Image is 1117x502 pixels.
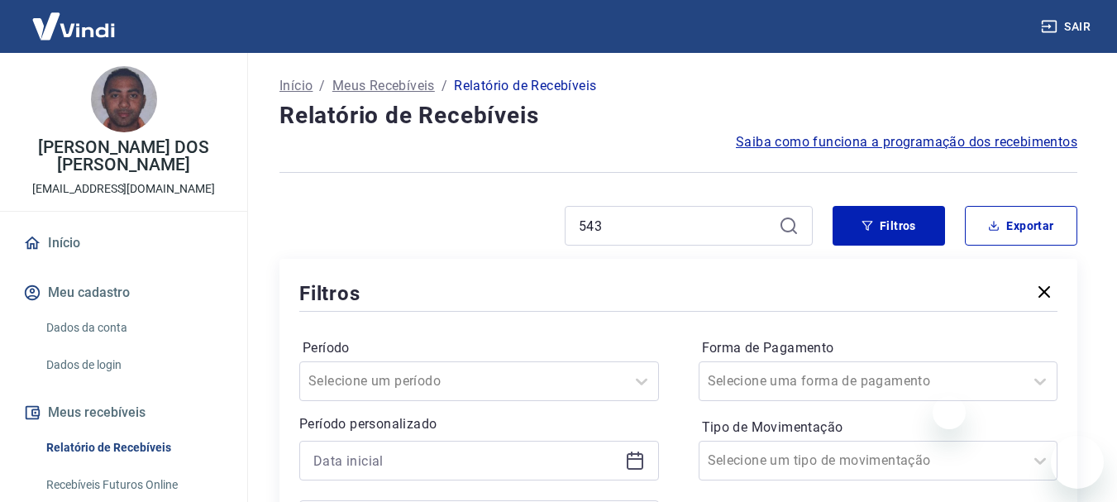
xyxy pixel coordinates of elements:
label: Tipo de Movimentação [702,418,1055,437]
p: Relatório de Recebíveis [454,76,596,96]
a: Dados de login [40,348,227,382]
input: Busque pelo número do pedido [579,213,772,238]
iframe: Botão para abrir a janela de mensagens [1051,436,1104,489]
label: Período [303,338,656,358]
button: Sair [1038,12,1097,42]
a: Início [279,76,313,96]
p: [PERSON_NAME] DOS [PERSON_NAME] [13,139,234,174]
h4: Relatório de Recebíveis [279,99,1077,132]
a: Início [20,225,227,261]
button: Filtros [833,206,945,246]
p: / [319,76,325,96]
button: Meus recebíveis [20,394,227,431]
h5: Filtros [299,280,360,307]
p: Período personalizado [299,414,659,434]
input: Data inicial [313,448,618,473]
img: b364baf0-585a-4717-963f-4c6cdffdd737.jpeg [91,66,157,132]
a: Dados da conta [40,311,227,345]
a: Saiba como funciona a programação dos recebimentos [736,132,1077,152]
a: Recebíveis Futuros Online [40,468,227,502]
img: Vindi [20,1,127,51]
p: [EMAIL_ADDRESS][DOMAIN_NAME] [32,180,215,198]
a: Relatório de Recebíveis [40,431,227,465]
label: Forma de Pagamento [702,338,1055,358]
button: Meu cadastro [20,275,227,311]
iframe: Fechar mensagem [933,396,966,429]
button: Exportar [965,206,1077,246]
p: / [442,76,447,96]
a: Meus Recebíveis [332,76,435,96]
